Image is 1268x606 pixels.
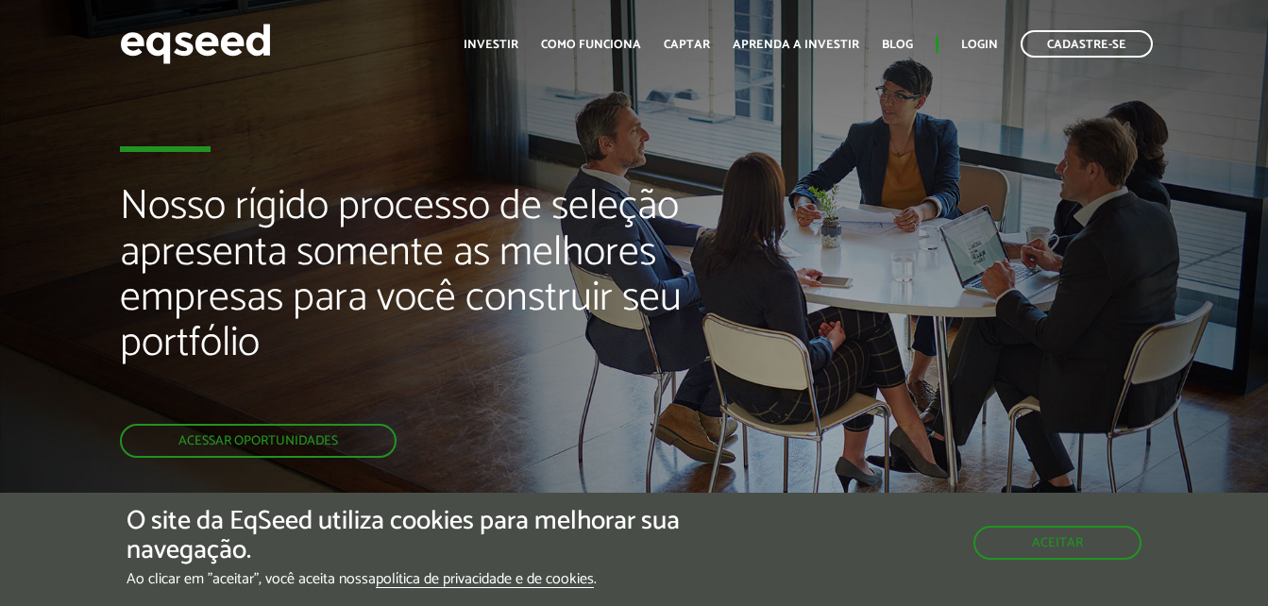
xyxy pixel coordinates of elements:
[127,570,735,588] p: Ao clicar em "aceitar", você aceita nossa .
[127,507,735,565] h5: O site da EqSeed utiliza cookies para melhorar sua navegação.
[120,424,397,458] a: Acessar oportunidades
[120,184,726,424] h2: Nosso rígido processo de seleção apresenta somente as melhores empresas para você construir seu p...
[1021,30,1153,58] a: Cadastre-se
[120,19,271,69] img: EqSeed
[664,39,710,51] a: Captar
[973,526,1141,560] button: Aceitar
[376,572,594,588] a: política de privacidade e de cookies
[733,39,859,51] a: Aprenda a investir
[882,39,913,51] a: Blog
[961,39,998,51] a: Login
[464,39,518,51] a: Investir
[541,39,641,51] a: Como funciona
